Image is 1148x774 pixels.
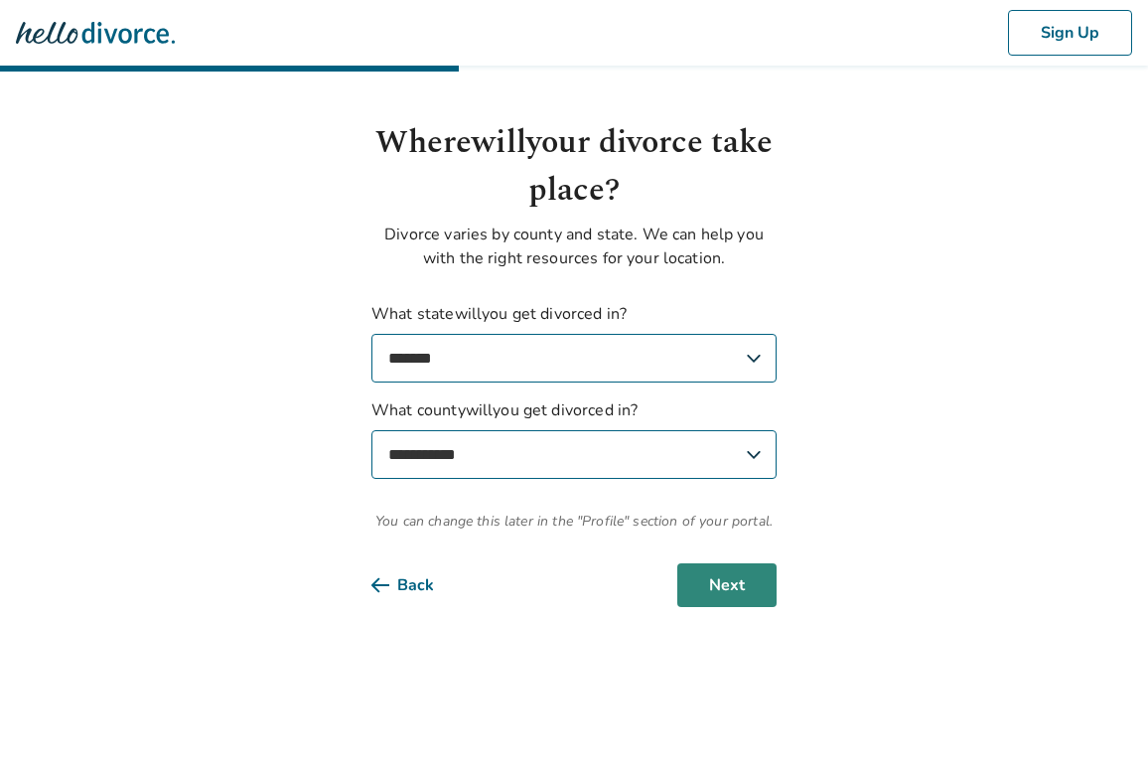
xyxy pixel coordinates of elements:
button: Next [677,563,777,607]
button: Back [371,563,466,607]
label: What state will you get divorced in? [371,302,777,383]
select: What statewillyou get divorced in? [371,334,777,383]
span: You can change this later in the "Profile" section of your portal. [371,511,777,532]
select: What countywillyou get divorced in? [371,430,777,479]
iframe: Chat Widget [1049,679,1148,774]
p: Divorce varies by county and state. We can help you with the right resources for your location. [371,223,777,270]
label: What county will you get divorced in? [371,398,777,479]
button: Sign Up [1008,10,1132,56]
h1: Where will your divorce take place? [371,119,777,215]
img: Hello Divorce Logo [16,13,175,53]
